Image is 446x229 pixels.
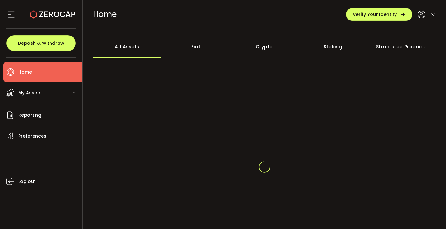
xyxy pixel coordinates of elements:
div: Structured Products [367,36,436,58]
div: Crypto [230,36,299,58]
span: Log out [18,177,36,186]
div: Staking [299,36,367,58]
div: All Assets [93,36,162,58]
span: Reporting [18,111,41,120]
span: My Assets [18,88,42,98]
span: Deposit & Withdraw [18,41,64,45]
div: Fiat [161,36,230,58]
button: Verify Your Identity [346,8,412,21]
button: Deposit & Withdraw [6,35,76,51]
span: Preferences [18,131,46,141]
span: Home [18,67,32,77]
span: Home [93,9,117,20]
span: Verify Your Identity [353,12,397,17]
